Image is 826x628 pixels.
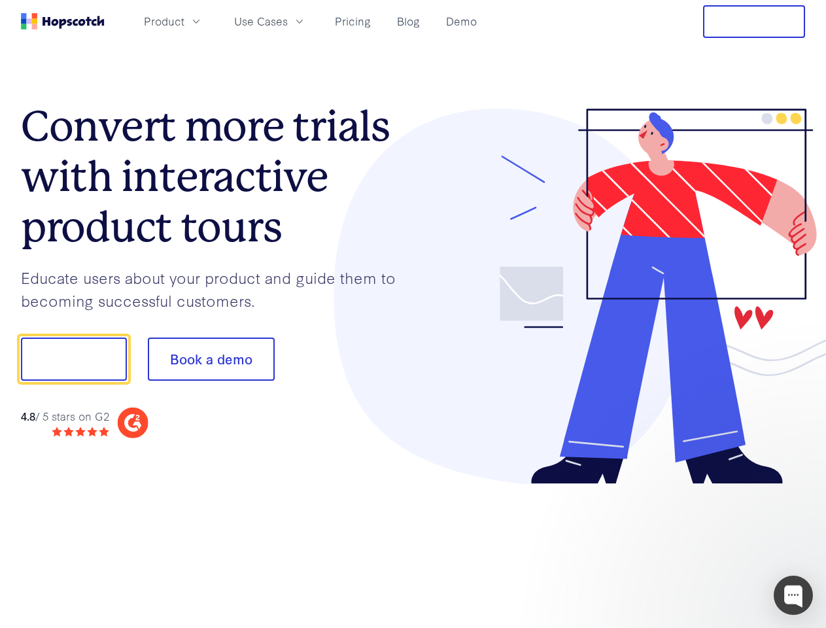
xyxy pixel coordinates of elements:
span: Product [144,13,184,29]
a: Pricing [330,10,376,32]
a: Demo [441,10,482,32]
button: Show me! [21,338,127,381]
a: Home [21,13,105,29]
a: Blog [392,10,425,32]
div: / 5 stars on G2 [21,408,109,425]
button: Book a demo [148,338,275,381]
p: Educate users about your product and guide them to becoming successful customers. [21,266,413,311]
button: Free Trial [703,5,805,38]
span: Use Cases [234,13,288,29]
h1: Convert more trials with interactive product tours [21,101,413,252]
strong: 4.8 [21,408,35,423]
button: Use Cases [226,10,314,32]
button: Product [136,10,211,32]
